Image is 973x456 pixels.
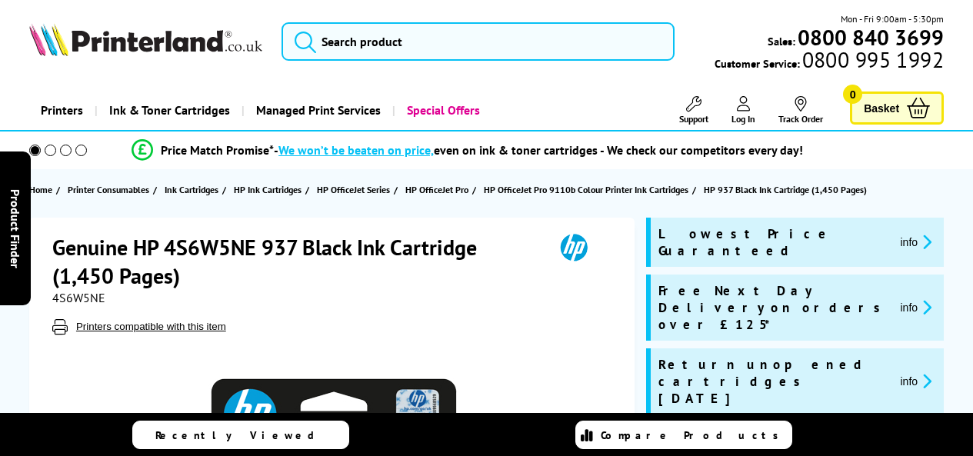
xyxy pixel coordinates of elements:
b: 0800 840 3699 [798,23,944,52]
button: promo-description [895,233,936,251]
span: 0800 995 1992 [800,52,944,67]
span: HP Ink Cartridges [234,181,302,198]
span: Ink Cartridges [165,181,218,198]
span: 0 [843,85,862,104]
span: Return unopened cartridges [DATE] [658,356,888,407]
span: Product Finder [8,188,23,268]
img: Printerland Logo [29,23,262,56]
li: modal_Promise [8,137,927,164]
span: Basket [864,98,899,118]
a: HP OfficeJet Pro 9110b Colour Printer Ink Cartridges [484,181,692,198]
span: Customer Service: [715,52,944,71]
span: Compare Products [601,428,787,442]
input: Search product [282,22,675,61]
a: HP Ink Cartridges [234,181,305,198]
button: promo-description [895,298,936,316]
a: Printers [29,91,95,130]
a: Compare Products [575,421,792,449]
a: Ink & Toner Cartridges [95,91,242,130]
span: HP OfficeJet Pro [405,181,468,198]
span: 4S6W5NE [52,290,105,305]
span: Price Match Promise* [161,142,274,158]
span: HP OfficeJet Pro 9110b Colour Printer Ink Cartridges [484,181,688,198]
a: 0800 840 3699 [795,30,944,45]
span: Free Next Day Delivery on orders over £125* [658,282,888,333]
a: HP OfficeJet Pro [405,181,472,198]
span: Home [29,181,52,198]
div: - even on ink & toner cartridges - We check our competitors every day! [274,142,803,158]
span: Sales: [768,34,795,48]
img: HP [538,233,609,261]
span: We won’t be beaten on price, [278,142,434,158]
a: Support [679,96,708,125]
span: Mon - Fri 9:00am - 5:30pm [841,12,944,26]
a: Basket 0 [850,92,944,125]
h1: Genuine HP 4S6W5NE 937 Black Ink Cartridge (1,450 Pages) [52,233,538,290]
a: Ink Cartridges [165,181,222,198]
span: Recently Viewed [155,428,330,442]
span: HP 937 Black Ink Cartridge (1,450 Pages) [704,184,867,195]
a: Track Order [778,96,823,125]
a: Log In [731,96,755,125]
a: Home [29,181,56,198]
a: Managed Print Services [242,91,392,130]
a: Recently Viewed [132,421,349,449]
span: Ink & Toner Cartridges [109,91,230,130]
a: HP OfficeJet Series [317,181,394,198]
button: promo-description [895,372,936,390]
span: Support [679,113,708,125]
a: Printer Consumables [68,181,153,198]
span: Printer Consumables [68,181,149,198]
button: Printers compatible with this item [72,320,231,333]
span: Log In [731,113,755,125]
span: HP OfficeJet Series [317,181,390,198]
span: Lowest Price Guaranteed [658,225,888,259]
a: Special Offers [392,91,491,130]
a: Printerland Logo [29,23,262,59]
